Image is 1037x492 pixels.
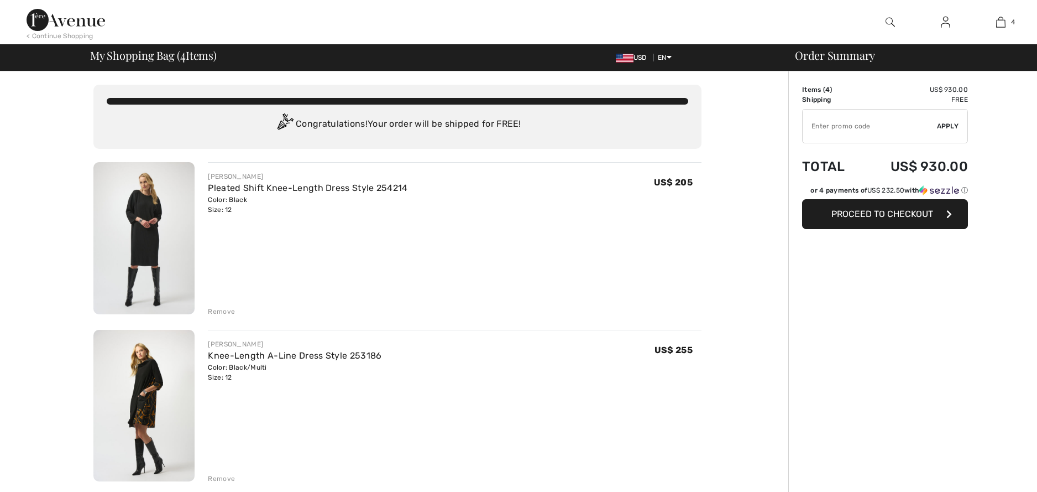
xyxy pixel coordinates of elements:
img: Pleated Shift Knee-Length Dress Style 254214 [93,162,195,314]
span: US$ 255 [654,345,693,355]
a: Pleated Shift Knee-Length Dress Style 254214 [208,183,407,193]
button: Proceed to Checkout [802,199,968,229]
div: Color: Black Size: 12 [208,195,407,215]
img: Sezzle [919,185,959,195]
div: [PERSON_NAME] [208,339,381,349]
img: My Bag [996,15,1005,29]
img: My Info [941,15,950,29]
div: or 4 payments of with [810,185,968,195]
img: US Dollar [616,54,633,63]
img: search the website [886,15,895,29]
div: [PERSON_NAME] [208,172,407,182]
span: USD [616,54,651,61]
div: Order Summary [782,50,1030,61]
td: US$ 930.00 [861,85,968,95]
span: 4 [1011,17,1015,27]
td: Items ( ) [802,85,861,95]
td: Shipping [802,95,861,105]
div: < Continue Shopping [27,31,93,41]
div: Congratulations! Your order will be shipped for FREE! [107,113,688,136]
div: or 4 payments ofUS$ 232.50withSezzle Click to learn more about Sezzle [802,185,968,199]
a: Sign In [932,15,959,29]
input: Promo code [803,110,937,143]
a: 4 [973,15,1028,29]
div: Remove [208,474,235,484]
span: Proceed to Checkout [831,209,933,219]
img: Congratulation2.svg [274,113,296,136]
img: Knee-Length A-Line Dress Style 253186 [93,330,195,482]
span: Apply [937,121,959,131]
td: Free [861,95,968,105]
img: 1ère Avenue [27,9,105,31]
span: EN [658,54,672,61]
span: US$ 232.50 [867,187,904,194]
span: 4 [180,47,186,61]
div: Color: Black/Multi Size: 12 [208,362,381,382]
td: Total [802,148,861,185]
a: Knee-Length A-Line Dress Style 253186 [208,350,381,361]
div: Remove [208,307,235,317]
span: US$ 205 [654,177,693,188]
span: 4 [825,86,830,94]
span: My Shopping Bag ( Items) [90,50,217,61]
td: US$ 930.00 [861,148,968,185]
